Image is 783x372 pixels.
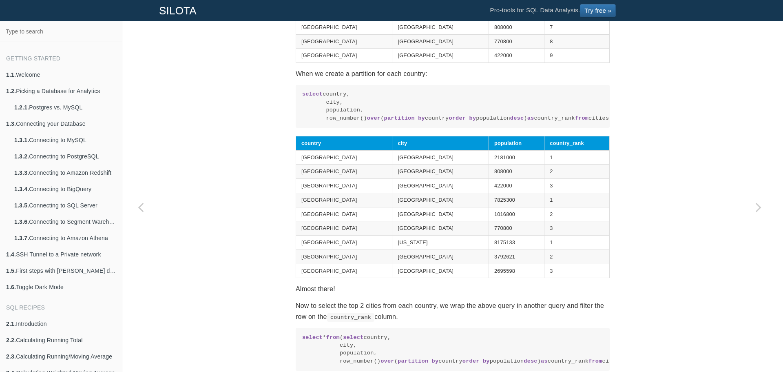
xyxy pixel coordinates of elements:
[489,136,544,150] th: population
[489,150,544,165] td: 2181000
[544,34,610,49] td: 8
[6,284,16,290] b: 1.6.
[8,181,122,197] a: 1.3.4.Connecting to BigQuery
[489,179,544,193] td: 422000
[575,115,588,121] span: from
[489,34,544,49] td: 770800
[482,0,624,21] li: Pro-tools for SQL Data Analysis.
[153,0,203,21] a: SILOTA
[296,207,392,221] td: [GEOGRAPHIC_DATA]
[392,49,489,63] td: [GEOGRAPHIC_DATA]
[489,264,544,278] td: 2695598
[398,358,428,364] span: partition
[367,115,380,121] span: over
[489,221,544,236] td: 770800
[449,115,466,121] span: order
[544,249,610,264] td: 2
[510,115,524,121] span: desc
[296,249,392,264] td: [GEOGRAPHIC_DATA]
[8,197,122,214] a: 1.3.5.Connecting to SQL Server
[302,334,323,341] span: select
[392,150,489,165] td: [GEOGRAPHIC_DATA]
[527,115,534,121] span: as
[8,99,122,116] a: 1.2.1.Postgres vs. MySQL
[327,313,375,321] code: country_rank
[326,334,340,341] span: from
[296,20,392,34] td: [GEOGRAPHIC_DATA]
[6,71,16,78] b: 1.1.
[392,264,489,278] td: [GEOGRAPHIC_DATA]
[296,179,392,193] td: [GEOGRAPHIC_DATA]
[296,221,392,236] td: [GEOGRAPHIC_DATA]
[544,207,610,221] td: 2
[14,186,29,192] b: 1.3.4.
[392,20,489,34] td: [GEOGRAPHIC_DATA]
[6,337,16,343] b: 2.2.
[418,115,425,121] span: by
[489,193,544,207] td: 7825300
[2,24,119,39] input: Type to search
[8,214,122,230] a: 1.3.6.Connecting to Segment Warehouse
[544,236,610,250] td: 1
[296,236,392,250] td: [GEOGRAPHIC_DATA]
[296,283,610,294] p: Almost there!
[524,358,537,364] span: desc
[544,179,610,193] td: 3
[489,49,544,63] td: 422000
[588,358,602,364] span: from
[740,42,777,372] a: Next page: Calculating Percentage (%) of Total Sum
[489,165,544,179] td: 808000
[392,165,489,179] td: [GEOGRAPHIC_DATA]
[544,150,610,165] td: 1
[296,150,392,165] td: [GEOGRAPHIC_DATA]
[6,353,16,360] b: 2.3.
[544,193,610,207] td: 1
[544,49,610,63] td: 9
[489,207,544,221] td: 1016800
[469,115,476,121] span: by
[302,334,603,365] code: * ( country, city, population, row_number() ( country population ) country_rank cities) ranks cou...
[6,120,16,127] b: 1.3.
[6,321,16,327] b: 2.1.
[8,165,122,181] a: 1.3.3.Connecting to Amazon Redshift
[392,221,489,236] td: [GEOGRAPHIC_DATA]
[392,136,489,150] th: city
[122,42,159,372] a: Previous page: Creating Pareto Charts to visualize the 80/20 principle
[8,230,122,246] a: 1.3.7.Connecting to Amazon Athena
[544,221,610,236] td: 3
[6,251,16,258] b: 1.4.
[14,104,29,111] b: 1.2.1.
[296,34,392,49] td: [GEOGRAPHIC_DATA]
[489,249,544,264] td: 3792621
[380,358,394,364] span: over
[580,4,616,17] a: Try free »
[296,165,392,179] td: [GEOGRAPHIC_DATA]
[14,169,29,176] b: 1.3.3.
[14,202,29,209] b: 1.3.5.
[302,91,323,97] span: select
[392,207,489,221] td: [GEOGRAPHIC_DATA]
[489,236,544,250] td: 8175133
[742,331,773,362] iframe: Drift Widget Chat Controller
[296,300,610,322] p: Now to select the top 2 cities from each country, we wrap the above query in another query and fi...
[302,90,603,122] code: country, city, population, row_number() ( country population ) country_rank cities;
[8,132,122,148] a: 1.3.1.Connecting to MySQL
[544,136,610,150] th: country_rank
[392,236,489,250] td: [US_STATE]
[392,249,489,264] td: [GEOGRAPHIC_DATA]
[392,193,489,207] td: [GEOGRAPHIC_DATA]
[483,358,490,364] span: by
[6,88,16,94] b: 1.2.
[296,193,392,207] td: [GEOGRAPHIC_DATA]
[14,137,29,143] b: 1.3.1.
[14,153,29,160] b: 1.3.2.
[392,34,489,49] td: [GEOGRAPHIC_DATA]
[6,267,16,274] b: 1.5.
[343,334,363,341] span: select
[296,264,392,278] td: [GEOGRAPHIC_DATA]
[544,165,610,179] td: 2
[384,115,415,121] span: partition
[432,358,439,364] span: by
[296,68,610,79] p: When we create a partition for each country:
[392,179,489,193] td: [GEOGRAPHIC_DATA]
